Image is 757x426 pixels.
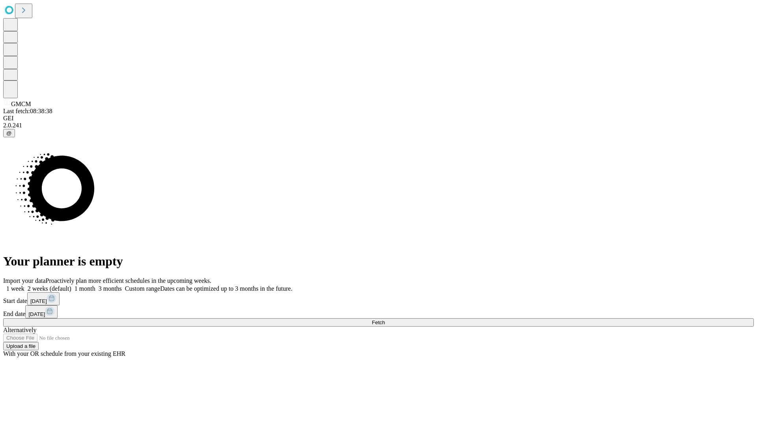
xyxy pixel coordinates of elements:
[25,305,58,318] button: [DATE]
[3,129,15,137] button: @
[27,292,60,305] button: [DATE]
[75,285,95,292] span: 1 month
[3,115,754,122] div: GEI
[3,277,46,284] span: Import your data
[99,285,122,292] span: 3 months
[28,285,71,292] span: 2 weeks (default)
[6,285,24,292] span: 1 week
[3,327,36,333] span: Alternatively
[3,342,39,350] button: Upload a file
[372,319,385,325] span: Fetch
[11,101,31,107] span: GMCM
[160,285,292,292] span: Dates can be optimized up to 3 months in the future.
[3,292,754,305] div: Start date
[46,277,211,284] span: Proactively plan more efficient schedules in the upcoming weeks.
[6,130,12,136] span: @
[3,122,754,129] div: 2.0.241
[3,108,52,114] span: Last fetch: 08:38:38
[125,285,160,292] span: Custom range
[3,305,754,318] div: End date
[3,350,125,357] span: With your OR schedule from your existing EHR
[3,254,754,269] h1: Your planner is empty
[30,298,47,304] span: [DATE]
[3,318,754,327] button: Fetch
[28,311,45,317] span: [DATE]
